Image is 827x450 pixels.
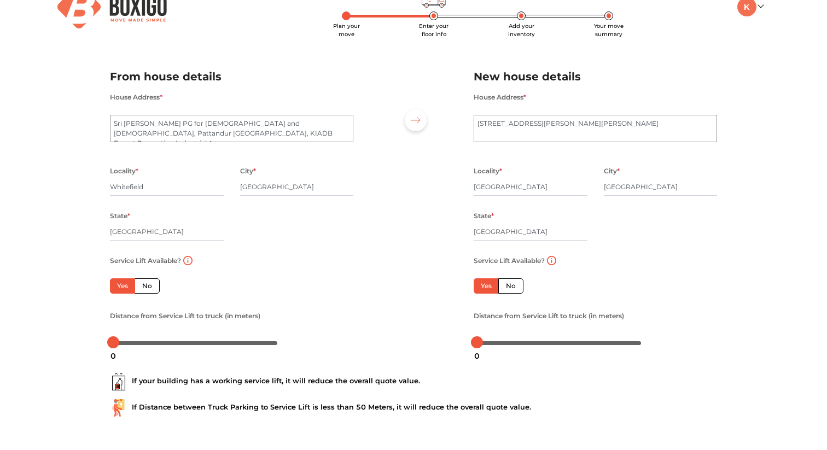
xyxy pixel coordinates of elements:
[474,164,502,178] label: Locality
[333,22,360,38] span: Plan your move
[110,90,162,104] label: House Address
[110,68,353,86] h2: From house details
[474,278,499,294] label: Yes
[110,278,135,294] label: Yes
[110,115,353,142] textarea: Sri [PERSON_NAME] PG for [DEMOGRAPHIC_DATA] and [DEMOGRAPHIC_DATA], Pattandur [GEOGRAPHIC_DATA], ...
[110,309,260,323] label: Distance from Service Lift to truck (in meters)
[470,347,484,365] div: 0
[110,254,181,268] label: Service Lift Available?
[594,22,624,38] span: Your move summary
[240,164,256,178] label: City
[474,115,717,142] textarea: [STREET_ADDRESS][PERSON_NAME][PERSON_NAME]
[474,254,545,268] label: Service Lift Available?
[474,209,494,223] label: State
[110,373,717,390] div: If your building has a working service lift, it will reduce the overall quote value.
[474,90,526,104] label: House Address
[110,399,717,417] div: If Distance between Truck Parking to Service Lift is less than 50 Meters, it will reduce the over...
[604,164,620,178] label: City
[474,68,717,86] h2: New house details
[110,164,138,178] label: Locality
[110,373,127,390] img: ...
[508,22,535,38] span: Add your inventory
[110,209,130,223] label: State
[498,278,523,294] label: No
[110,399,127,417] img: ...
[474,309,624,323] label: Distance from Service Lift to truck (in meters)
[135,278,160,294] label: No
[106,347,120,365] div: 0
[419,22,449,38] span: Enter your floor info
